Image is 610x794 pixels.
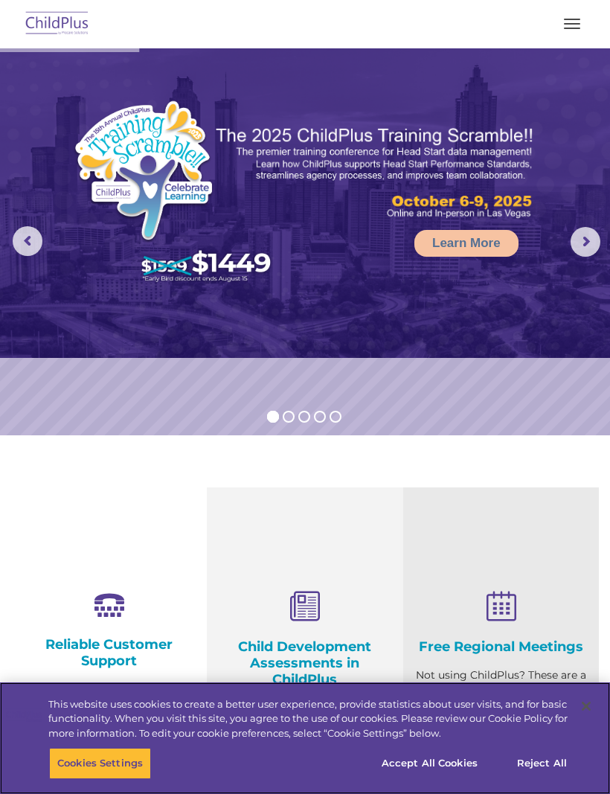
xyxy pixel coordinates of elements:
img: ChildPlus by Procare Solutions [22,7,92,42]
h4: Reliable Customer Support [22,636,196,669]
p: Not using ChildPlus? These are a great opportunity to network and learn from ChildPlus users. Fin... [414,666,588,759]
button: Cookies Settings [49,748,151,779]
div: This website uses cookies to create a better user experience, provide statistics about user visit... [48,697,568,741]
h4: Free Regional Meetings [414,638,588,655]
button: Close [570,690,603,723]
button: Reject All [495,748,588,779]
a: Learn More [414,230,518,257]
button: Accept All Cookies [373,748,486,779]
h4: Child Development Assessments in ChildPlus [218,638,391,688]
